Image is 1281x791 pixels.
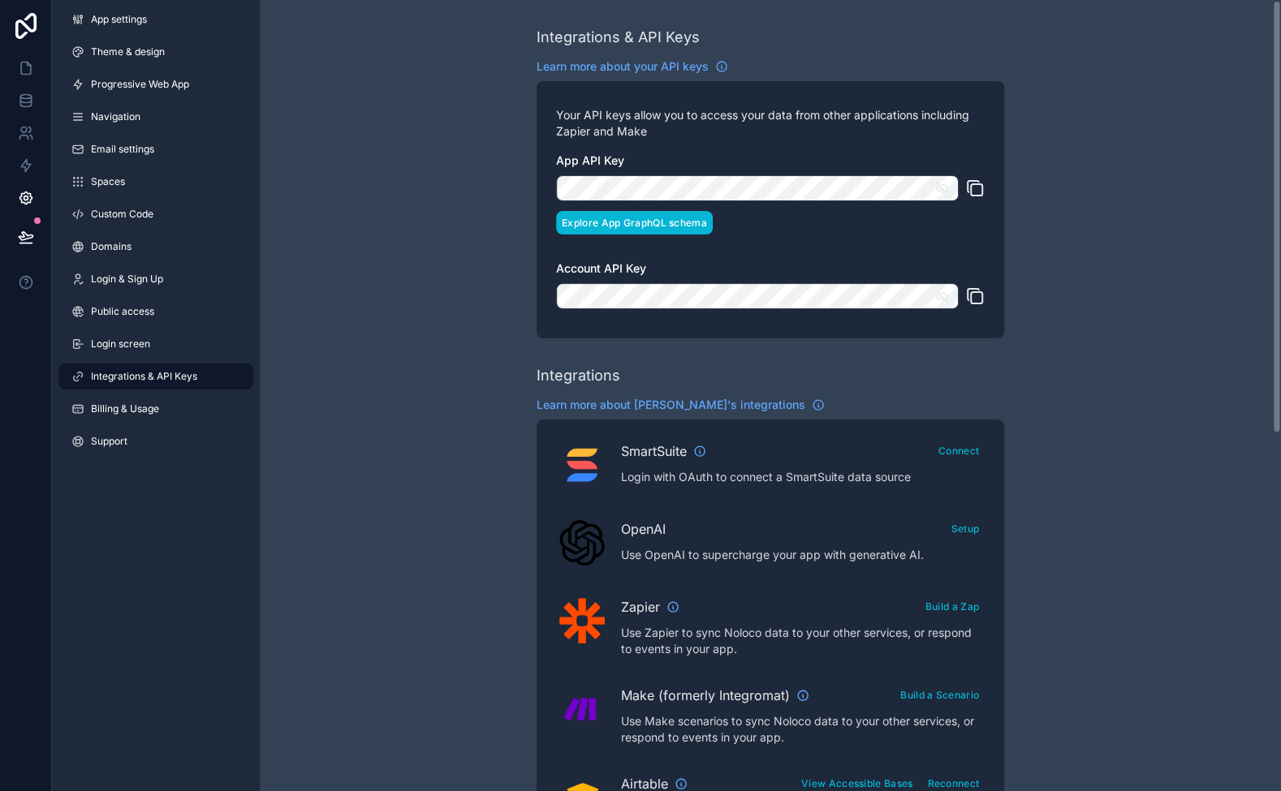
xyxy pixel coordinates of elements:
p: Login with OAuth to connect a SmartSuite data source [621,469,985,485]
a: View Accessible Bases [796,774,918,790]
span: OpenAI [621,519,666,539]
button: Explore App GraphQL schema [556,211,713,234]
span: Public access [91,305,154,318]
span: Progressive Web App [91,78,189,91]
img: SmartSuite [559,442,605,488]
a: Billing & Usage [58,396,253,422]
p: Use OpenAI to supercharge your app with generative AI. [621,547,985,563]
span: Email settings [91,143,154,156]
div: Integrations [537,364,620,387]
p: Your API keys allow you to access your data from other applications including Zapier and Make [556,107,985,140]
span: Billing & Usage [91,402,159,415]
button: Build a Scenario [895,683,985,707]
a: Navigation [58,104,253,130]
a: Public access [58,299,253,325]
span: Zapier [621,597,660,617]
span: Learn more about your API keys [537,58,709,75]
a: Domains [58,234,253,260]
div: Integrations & API Keys [537,26,700,49]
a: Custom Code [58,201,253,227]
span: Make (formerly Integromat) [621,686,790,705]
a: Explore App GraphQL schema [556,213,713,230]
button: Build a Zap [920,595,985,618]
p: Use Make scenarios to sync Noloco data to your other services, or respond to events in your app. [621,713,985,746]
span: Login screen [91,337,150,350]
img: OpenAI [559,520,605,565]
a: Spaces [58,169,253,195]
p: Use Zapier to sync Noloco data to your other services, or respond to events in your app. [621,625,985,657]
span: SmartSuite [621,441,687,461]
span: Custom Code [91,208,153,221]
span: Support [91,435,127,448]
span: Domains [91,240,132,253]
span: App API Key [556,153,624,167]
span: Navigation [91,110,140,123]
a: Progressive Web App [58,71,253,97]
a: Integrations & API Keys [58,363,253,389]
a: Support [58,428,253,454]
a: Theme & design [58,39,253,65]
span: Account API Key [556,261,646,275]
a: Learn more about your API keys [537,58,728,75]
a: Learn more about [PERSON_NAME]'s integrations [537,397,825,413]
a: Email settings [58,136,253,162]
span: Integrations & API Keys [91,370,197,383]
a: Setup [946,519,986,535]
span: App settings [91,13,147,26]
img: Zapier [559,598,605,643]
span: Theme & design [91,45,165,58]
img: Make (formerly Integromat) [559,686,605,732]
a: Connect [933,441,985,458]
a: App settings [58,6,253,32]
button: Connect [933,439,985,462]
a: Build a Zap [920,597,985,613]
span: Spaces [91,175,125,188]
a: Login screen [58,331,253,357]
a: Reconnect [921,774,985,790]
button: Setup [946,517,986,540]
a: Login & Sign Up [58,266,253,292]
span: Learn more about [PERSON_NAME]'s integrations [537,397,805,413]
a: Build a Scenario [895,686,985,702]
span: Login & Sign Up [91,273,163,286]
